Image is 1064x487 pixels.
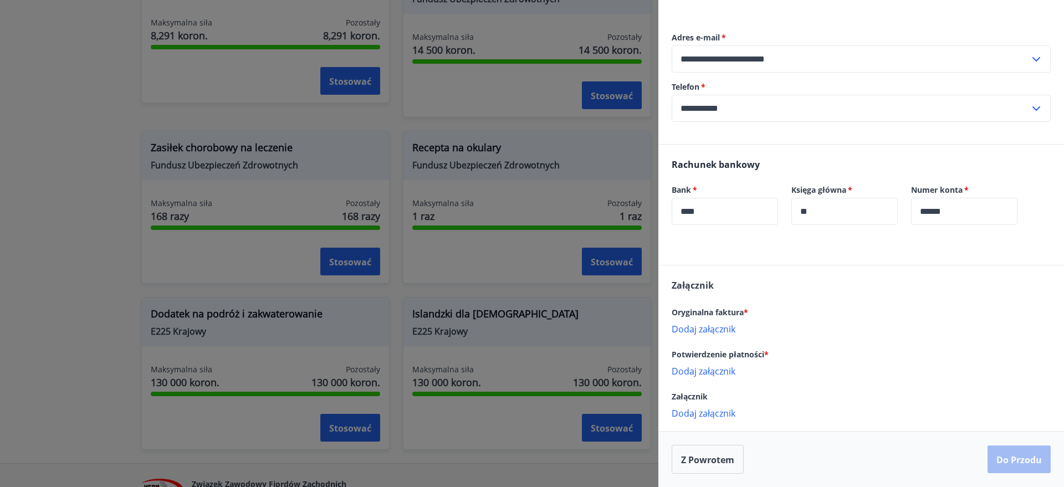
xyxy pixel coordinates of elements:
font: Księga główna [791,184,846,195]
font: Załącznik [672,279,714,291]
font: Oryginalna faktura [672,307,744,317]
font: Potwierdzenie płatności [672,349,764,360]
font: Telefon [672,81,699,92]
font: Z powrotem [681,454,734,466]
font: Numer konta [911,184,963,195]
font: Dodaj załącznik [672,407,735,419]
font: Adres e-mail [672,32,720,43]
font: Dodaj załącznik [672,323,735,335]
font: Załącznik [672,391,708,402]
font: Dodaj załącznik [672,365,735,377]
button: Z powrotem [672,445,744,474]
font: Rachunek bankowy [672,158,760,171]
font: Bank [672,184,691,195]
